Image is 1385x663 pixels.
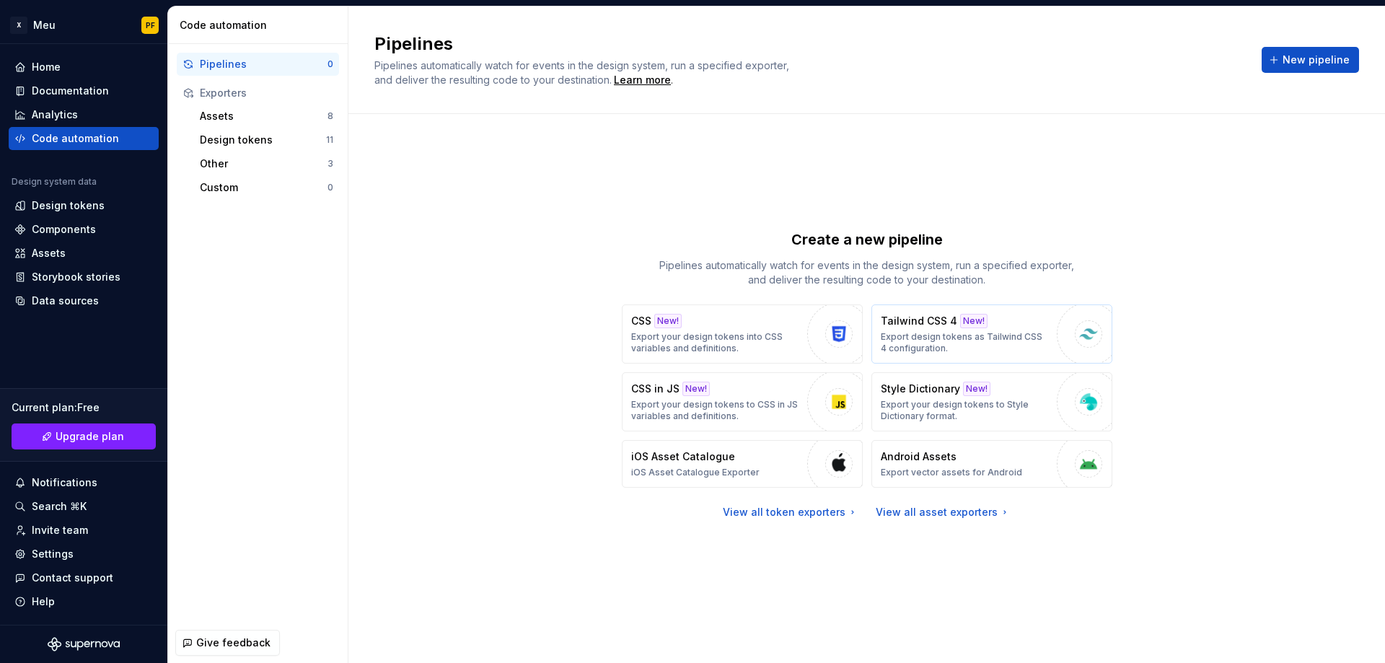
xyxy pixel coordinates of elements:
a: Documentation [9,79,159,102]
a: Analytics [9,103,159,126]
div: 11 [326,134,333,146]
p: Pipelines automatically watch for events in the design system, run a specified exporter, and deli... [651,258,1083,287]
button: Design tokens11 [194,128,339,152]
button: Pipelines0 [177,53,339,76]
div: Notifications [32,475,97,490]
div: New! [682,382,710,396]
span: . [612,75,673,86]
div: Invite team [32,523,88,537]
p: iOS Asset Catalogue [631,449,735,464]
button: Notifications [9,471,159,494]
div: 0 [327,182,333,193]
div: Design tokens [32,198,105,213]
div: Analytics [32,107,78,122]
div: Code automation [32,131,119,146]
p: Export your design tokens to CSS in JS variables and definitions. [631,399,800,422]
div: Custom [200,180,327,195]
div: Current plan : Free [12,400,156,415]
button: Give feedback [175,630,280,656]
p: iOS Asset Catalogue Exporter [631,467,760,478]
a: Settings [9,543,159,566]
div: New! [654,314,682,328]
button: XMeuPF [3,9,164,40]
p: Export your design tokens to Style Dictionary format. [881,399,1050,422]
p: Android Assets [881,449,957,464]
p: Export your design tokens into CSS variables and definitions. [631,331,800,354]
button: Android AssetsExport vector assets for Android [871,440,1112,488]
svg: Supernova Logo [48,637,120,651]
div: Search ⌘K [32,499,87,514]
p: Style Dictionary [881,382,960,396]
span: Pipelines automatically watch for events in the design system, run a specified exporter, and deli... [374,59,792,86]
button: Contact support [9,566,159,589]
div: 8 [327,110,333,122]
div: Components [32,222,96,237]
div: Code automation [180,18,342,32]
div: Design tokens [200,133,326,147]
div: 3 [327,158,333,170]
div: Data sources [32,294,99,308]
div: Contact support [32,571,113,585]
p: Export vector assets for Android [881,467,1022,478]
p: CSS [631,314,651,328]
button: CSS in JSNew!Export your design tokens to CSS in JS variables and definitions. [622,372,863,431]
button: Help [9,590,159,613]
h2: Pipelines [374,32,1244,56]
div: 0 [327,58,333,70]
button: Style DictionaryNew!Export your design tokens to Style Dictionary format. [871,372,1112,431]
a: Storybook stories [9,265,159,289]
button: Search ⌘K [9,495,159,518]
span: Give feedback [196,636,271,650]
a: Invite team [9,519,159,542]
button: Assets8 [194,105,339,128]
a: Home [9,56,159,79]
a: Code automation [9,127,159,150]
button: Custom0 [194,176,339,199]
div: Settings [32,547,74,561]
div: Home [32,60,61,74]
button: New pipeline [1262,47,1359,73]
div: Pipelines [200,57,327,71]
div: Assets [32,246,66,260]
button: iOS Asset CatalogueiOS Asset Catalogue Exporter [622,440,863,488]
a: Components [9,218,159,241]
a: Upgrade plan [12,423,156,449]
div: Storybook stories [32,270,120,284]
div: Documentation [32,84,109,98]
div: Help [32,594,55,609]
button: CSSNew!Export your design tokens into CSS variables and definitions. [622,304,863,364]
a: Data sources [9,289,159,312]
p: Create a new pipeline [791,229,943,250]
div: X [10,17,27,34]
a: Design tokens [9,194,159,217]
div: Exporters [200,86,333,100]
a: View all asset exporters [876,505,1011,519]
p: Tailwind CSS 4 [881,314,957,328]
p: CSS in JS [631,382,680,396]
p: Export design tokens as Tailwind CSS 4 configuration. [881,331,1050,354]
div: New! [960,314,988,328]
div: New! [963,382,990,396]
a: Assets [9,242,159,265]
a: View all token exporters [723,505,858,519]
div: PF [146,19,155,31]
span: Upgrade plan [56,429,124,444]
a: Learn more [614,73,671,87]
span: New pipeline [1283,53,1350,67]
button: Tailwind CSS 4New!Export design tokens as Tailwind CSS 4 configuration. [871,304,1112,364]
button: Other3 [194,152,339,175]
div: Design system data [12,176,97,188]
div: Assets [200,109,327,123]
div: Other [200,157,327,171]
div: Meu [33,18,56,32]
